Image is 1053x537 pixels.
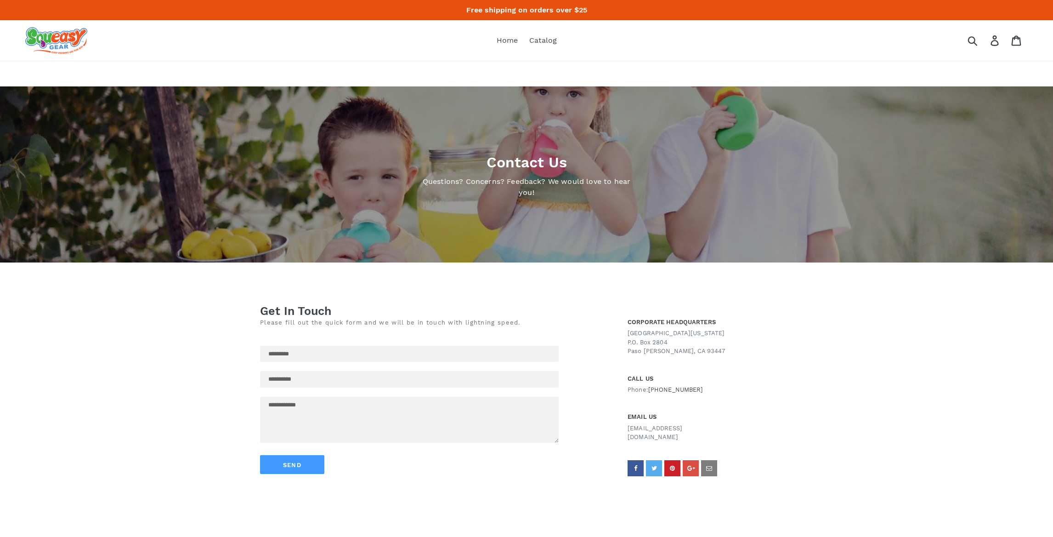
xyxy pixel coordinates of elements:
[260,304,609,318] h1: Get In Touch
[628,347,793,356] p: Paso [PERSON_NAME], CA 93447
[664,460,680,476] a: pinterest
[628,338,793,347] p: P.O. Box 2804
[628,319,793,326] h1: CORPORATE HEADQUARTERS
[701,460,717,476] a: email
[971,30,996,51] input: Search
[492,34,522,47] a: Home
[683,460,699,476] a: googleplus
[628,424,713,442] p: [EMAIL_ADDRESS][DOMAIN_NAME]
[423,177,630,197] font: Questions? Concerns? Feedback? We would love to hear you!
[529,36,557,45] span: Catalog
[525,34,561,47] a: Catalog
[628,460,644,476] a: facebook
[628,413,713,421] h1: EMAIL US
[628,385,713,394] p: Phone:
[497,36,518,45] span: Home
[260,318,609,327] p: Please fill out the quick form and we will be in touch with lightning speed.
[25,27,87,54] img: squeasy gear snacker portable food pouch
[260,455,324,474] button: Send
[648,386,703,393] span: [PHONE_NUMBER]
[646,460,662,476] a: twitter
[628,329,793,338] p: [GEOGRAPHIC_DATA][US_STATE]
[628,375,713,383] h1: CALL US
[487,154,567,171] font: Contact Us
